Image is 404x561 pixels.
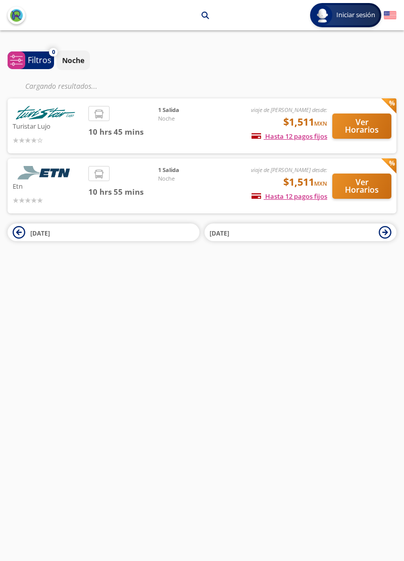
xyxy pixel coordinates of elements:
[332,10,379,20] span: Iniciar sesión
[251,166,327,174] em: viaje de [PERSON_NAME] desde:
[88,186,158,198] span: 10 hrs 55 mins
[30,229,50,238] span: [DATE]
[88,126,158,138] span: 10 hrs 45 mins
[332,114,391,139] button: Ver Horarios
[158,106,229,115] span: 1 Salida
[13,180,83,192] p: Etn
[13,120,83,132] p: Turistar Lujo
[8,7,25,24] button: back
[13,166,78,180] img: Etn
[210,229,229,238] span: [DATE]
[8,51,54,69] button: 0Filtros
[251,192,327,201] span: Hasta 12 pagos fijos
[158,175,229,183] span: Noche
[332,174,391,199] button: Ver Horarios
[124,10,150,21] p: Morelia
[205,223,396,241] button: [DATE]
[28,54,52,66] p: Filtros
[158,115,229,123] span: Noche
[314,180,327,187] small: MXN
[384,9,396,22] button: English
[314,120,327,127] small: MXN
[158,166,229,175] span: 1 Salida
[52,48,55,57] span: 0
[163,10,194,21] p: Acapulco
[283,175,327,190] span: $1,511
[25,81,97,91] em: Cargando resultados ...
[57,50,90,70] button: Noche
[283,115,327,130] span: $1,511
[251,132,327,141] span: Hasta 12 pagos fijos
[8,223,199,241] button: [DATE]
[62,55,84,66] p: Noche
[13,106,78,120] img: Turistar Lujo
[251,106,327,114] em: viaje de [PERSON_NAME] desde:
